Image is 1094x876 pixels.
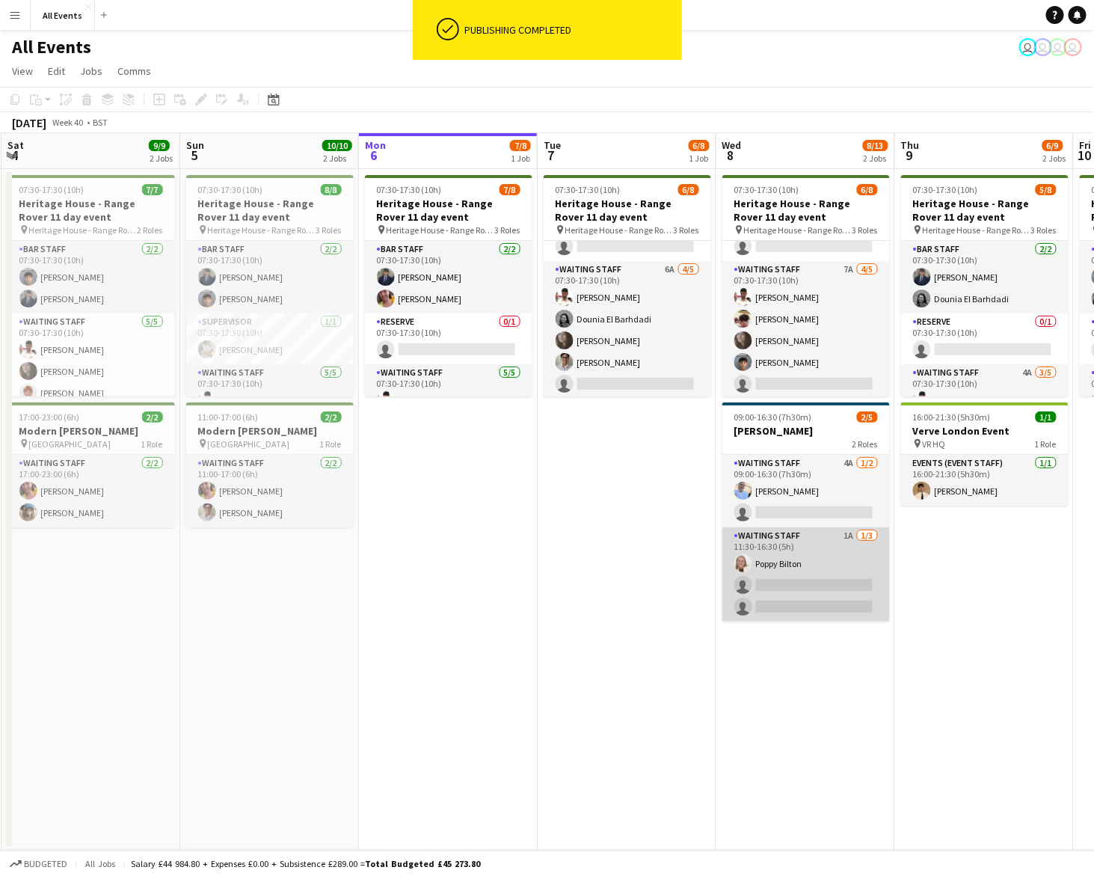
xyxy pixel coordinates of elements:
[363,147,386,164] span: 6
[1036,184,1057,195] span: 5/8
[495,224,520,236] span: 3 Roles
[901,424,1069,438] h3: Verve London Event
[556,184,621,195] span: 07:30-17:30 (10h)
[1035,438,1057,450] span: 1 Role
[857,184,878,195] span: 6/8
[901,402,1069,506] app-job-card: 16:00-21:30 (5h30m)1/1Verve London Event VR HQ1 RoleEvents (Event Staff)1/116:00-21:30 (5h30m)[PE...
[321,411,342,423] span: 2/2
[365,138,386,152] span: Mon
[1064,38,1082,56] app-user-avatar: Nathan Wong
[316,224,342,236] span: 3 Roles
[923,438,946,450] span: VR HQ
[117,64,151,78] span: Comms
[184,147,204,164] span: 5
[141,438,163,450] span: 1 Role
[901,313,1069,364] app-card-role: Reserve0/107:30-17:30 (10h)
[899,147,920,164] span: 9
[186,138,204,152] span: Sun
[19,411,80,423] span: 17:00-23:00 (6h)
[544,175,711,396] app-job-card: 07:30-17:30 (10h)6/8Heritage House - Range Rover 11 day event Heritage House - Range Rover 11 day...
[131,858,480,869] div: Salary £44 984.80 + Expenses £0.00 + Subsistence £289.00 =
[29,224,138,236] span: Heritage House - Range Rover 11 day event
[208,438,290,450] span: [GEOGRAPHIC_DATA]
[198,411,259,423] span: 11:00-17:00 (6h)
[1080,138,1092,152] span: Fri
[24,859,67,869] span: Budgeted
[689,140,710,151] span: 6/8
[722,197,890,224] h3: Heritage House - Range Rover 11 day event
[7,175,175,396] app-job-card: 07:30-17:30 (10h)7/7Heritage House - Range Rover 11 day event Heritage House - Range Rover 11 day...
[49,117,87,128] span: Week 40
[465,23,676,37] div: Publishing completed
[722,175,890,396] app-job-card: 07:30-17:30 (10h)6/8Heritage House - Range Rover 11 day event Heritage House - Range Rover 11 day...
[901,138,920,152] span: Thu
[722,455,890,527] app-card-role: Waiting Staff4A1/209:00-16:30 (7h30m)[PERSON_NAME]
[7,455,175,527] app-card-role: Waiting Staff2/217:00-23:00 (6h)[PERSON_NAME][PERSON_NAME]
[722,424,890,438] h3: [PERSON_NAME]
[722,138,742,152] span: Wed
[138,224,163,236] span: 2 Roles
[186,313,354,364] app-card-role: Supervisor1/107:30-17:30 (10h)[PERSON_NAME]
[93,117,108,128] div: BST
[186,175,354,396] app-job-card: 07:30-17:30 (10h)8/8Heritage House - Range Rover 11 day event Heritage House - Range Rover 11 day...
[12,64,33,78] span: View
[150,153,173,164] div: 2 Jobs
[186,402,354,527] app-job-card: 11:00-17:00 (6h)2/2Modern [PERSON_NAME] [GEOGRAPHIC_DATA]1 RoleWaiting Staff2/211:00-17:00 (6h)[P...
[1019,38,1037,56] app-user-avatar: Nathan Wong
[142,184,163,195] span: 7/7
[734,184,799,195] span: 07:30-17:30 (10h)
[19,184,84,195] span: 07:30-17:30 (10h)
[1049,38,1067,56] app-user-avatar: Nathan Wong
[1031,224,1057,236] span: 3 Roles
[6,61,39,81] a: View
[186,424,354,438] h3: Modern [PERSON_NAME]
[923,224,1031,236] span: Heritage House - Range Rover 11 day event
[7,402,175,527] div: 17:00-23:00 (6h)2/2Modern [PERSON_NAME] [GEOGRAPHIC_DATA]1 RoleWaiting Staff2/217:00-23:00 (6h)[P...
[7,241,175,313] app-card-role: Bar Staff2/207:30-17:30 (10h)[PERSON_NAME][PERSON_NAME]
[42,61,71,81] a: Edit
[720,147,742,164] span: 8
[321,184,342,195] span: 8/8
[31,1,95,30] button: All Events
[186,455,354,527] app-card-role: Waiting Staff2/211:00-17:00 (6h)[PERSON_NAME][PERSON_NAME]
[674,224,699,236] span: 3 Roles
[511,153,530,164] div: 1 Job
[377,184,442,195] span: 07:30-17:30 (10h)
[722,261,890,399] app-card-role: Waiting Staff7A4/507:30-17:30 (10h)[PERSON_NAME][PERSON_NAME][PERSON_NAME][PERSON_NAME]
[678,184,699,195] span: 6/8
[320,438,342,450] span: 1 Role
[1043,153,1066,164] div: 2 Jobs
[365,175,532,396] div: 07:30-17:30 (10h)7/8Heritage House - Range Rover 11 day event Heritage House - Range Rover 11 day...
[80,64,102,78] span: Jobs
[722,402,890,622] app-job-card: 09:00-16:30 (7h30m)2/5[PERSON_NAME]2 RolesWaiting Staff4A1/209:00-16:30 (7h30m)[PERSON_NAME] Wait...
[12,36,91,58] h1: All Events
[901,175,1069,396] app-job-card: 07:30-17:30 (10h)5/8Heritage House - Range Rover 11 day event Heritage House - Range Rover 11 day...
[74,61,108,81] a: Jobs
[901,364,1069,502] app-card-role: Waiting Staff4A3/507:30-17:30 (10h)[PERSON_NAME]
[48,64,65,78] span: Edit
[541,147,561,164] span: 7
[913,411,991,423] span: 16:00-21:30 (5h30m)
[544,261,711,399] app-card-role: Waiting Staff6A4/507:30-17:30 (10h)[PERSON_NAME]Dounia El Barhdadi[PERSON_NAME][PERSON_NAME]
[901,455,1069,506] app-card-role: Events (Event Staff)1/116:00-21:30 (5h30m)[PERSON_NAME]
[387,224,495,236] span: Heritage House - Range Rover 11 day event
[901,241,1069,313] app-card-role: Bar Staff2/207:30-17:30 (10h)[PERSON_NAME]Dounia El Barhdadi
[857,411,878,423] span: 2/5
[565,224,674,236] span: Heritage House - Range Rover 11 day event
[5,147,24,164] span: 4
[500,184,520,195] span: 7/8
[12,115,46,130] div: [DATE]
[544,197,711,224] h3: Heritage House - Range Rover 11 day event
[864,153,888,164] div: 2 Jobs
[510,140,531,151] span: 7/8
[322,140,352,151] span: 10/10
[365,241,532,313] app-card-role: Bar Staff2/207:30-17:30 (10h)[PERSON_NAME][PERSON_NAME]
[1042,140,1063,151] span: 6/9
